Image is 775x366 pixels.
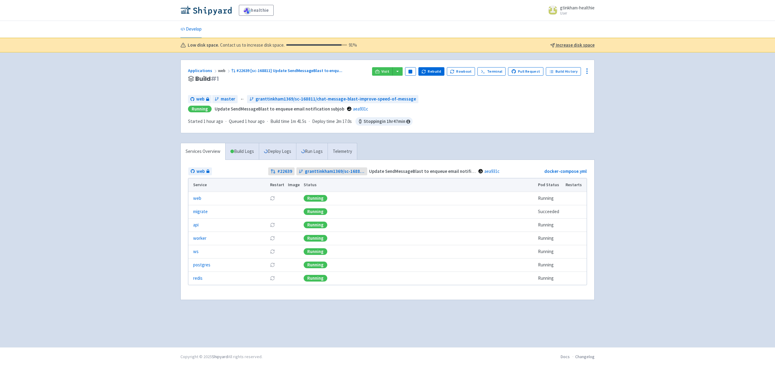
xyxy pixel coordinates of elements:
th: Status [302,178,536,192]
a: Deploy Logs [259,143,296,160]
button: Restart pod [270,223,275,227]
span: Stopping in 1 hr 47 min [355,117,413,126]
a: Build History [546,67,581,76]
span: Build time [270,118,289,125]
td: Running [536,272,564,285]
img: Shipyard logo [180,5,232,15]
a: Visit [372,67,393,76]
a: migrate [193,208,208,215]
a: postgres [193,262,210,269]
u: Increase disk space [556,42,595,48]
button: Rowboat [447,67,475,76]
a: Applications [188,68,218,73]
a: redis [193,275,203,282]
a: granttinkham1369/sc-168811/chat-message-blast-improve-speed-of-message [247,95,418,103]
span: master [221,96,235,103]
small: User [560,11,595,15]
a: Changelog [575,354,595,359]
a: master [212,95,238,103]
span: Visit [381,69,389,74]
span: #22639 [sc-168811] Update SendMessageBlast to enqu ... [236,68,342,73]
a: Telemetry [328,143,357,160]
button: Restart pod [270,262,275,267]
th: Image [286,178,302,192]
span: web [196,96,204,103]
span: web [218,68,231,73]
span: Started [188,118,223,124]
a: healthie [239,5,274,16]
div: Running [304,195,327,202]
td: Running [536,192,564,205]
div: Running [304,248,327,255]
a: gtinkham-healthie User [544,5,595,15]
button: Restart pod [270,249,275,254]
time: 1 hour ago [245,118,265,124]
div: Running [304,262,327,268]
td: Running [536,245,564,258]
td: Running [536,232,564,245]
a: worker [193,235,206,242]
button: Restart pod [270,196,275,201]
div: 91 % [286,42,357,49]
td: Running [536,218,564,232]
th: Restart [268,178,286,192]
a: aea931c [353,106,368,112]
span: 2m 17.0s [336,118,352,125]
a: Shipyard [212,354,228,359]
a: Pull Request [508,67,543,76]
a: docker-compose.yml [544,168,587,174]
button: Restart pod [270,276,275,281]
strong: Update SendMessageBlast to enqueue email notification subjob [369,168,499,174]
a: Run Logs [296,143,328,160]
a: ws [193,248,199,255]
span: Build [195,75,219,82]
strong: Update SendMessageBlast to enqueue email notification subjob [215,106,344,112]
span: Contact us to increase disk space. [220,42,357,49]
a: Build Logs [226,143,259,160]
button: Pause [405,67,416,76]
div: Running [304,222,327,228]
a: Develop [180,21,202,38]
a: web [188,167,212,176]
button: Restart pod [270,236,275,241]
span: # 1 [211,74,219,83]
span: Queued [229,118,265,124]
span: granttinkham1369/sc-168811/chat-message-blast-improve-speed-of-message [256,96,416,103]
div: Running [188,106,212,113]
td: Succeeded [536,205,564,218]
td: Running [536,258,564,272]
div: · · · [188,117,413,126]
strong: # 22639 [277,168,292,175]
a: web [193,195,201,202]
a: Services Overview [181,143,225,160]
span: web [196,168,205,175]
div: Running [304,208,327,215]
span: granttinkham1369/sc-168811/chat-message-blast-improve-speed-of-message [305,168,365,175]
a: Docs [561,354,570,359]
a: aea931c [484,168,500,174]
th: Restarts [564,178,587,192]
time: 1 hour ago [203,118,223,124]
div: Copyright © 2025 All rights reserved. [180,354,262,360]
div: Running [304,275,327,282]
a: granttinkham1369/sc-168811/chat-message-blast-improve-speed-of-message [296,167,368,176]
span: 1m 41.5s [291,118,306,125]
a: #22639 [sc-168811] Update SendMessageBlast to enqu... [231,68,343,73]
div: Running [304,235,327,242]
button: Rebuild [418,67,444,76]
th: Pod Status [536,178,564,192]
th: Service [188,178,268,192]
span: ← [240,96,245,103]
a: Terminal [477,67,506,76]
b: Low disk space. [188,42,219,49]
span: Deploy time [312,118,335,125]
span: gtinkham-healthie [560,5,595,11]
a: api [193,222,199,229]
a: web [188,95,212,103]
a: #22639 [268,167,295,176]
